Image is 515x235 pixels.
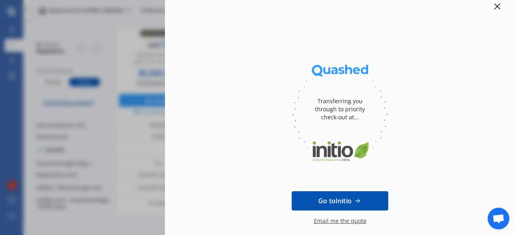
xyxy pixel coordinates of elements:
div: Transferring you through to priority check-out at... [308,85,372,133]
span: Go to Initio [318,196,352,206]
div: Email me the quote [314,217,367,233]
a: Go toInitio [292,191,388,210]
div: Open chat [488,208,509,229]
img: Initio.webp [292,133,388,170]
